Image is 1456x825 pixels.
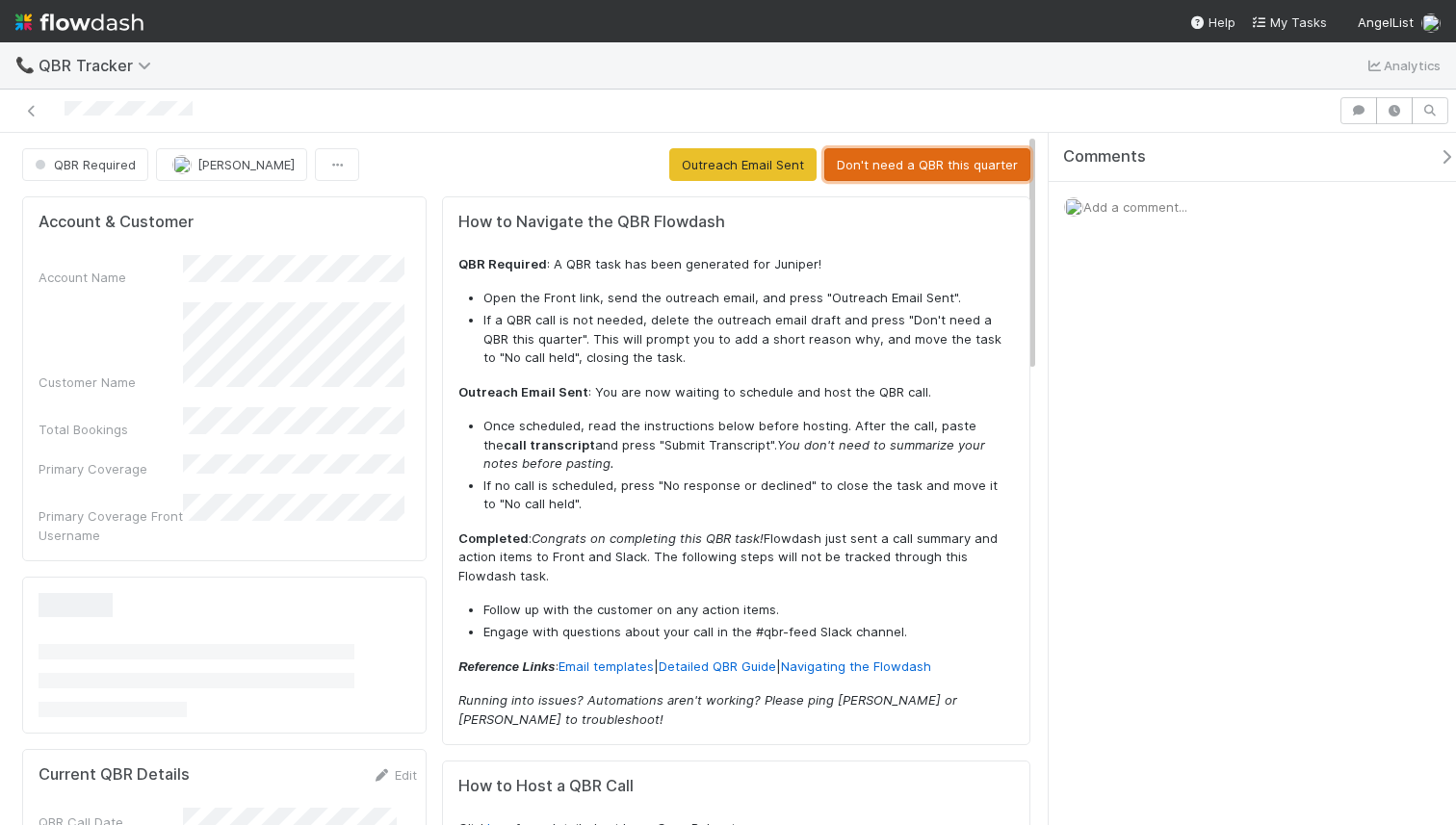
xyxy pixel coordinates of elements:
[483,477,1014,514] li: If no call is scheduled, press "No response or declined" to close the task and move it to "No cal...
[458,384,588,400] strong: Outreach Email Sent
[197,157,295,172] span: [PERSON_NAME]
[1358,14,1414,30] span: AngelList
[1064,197,1083,217] img: avatar_0a9e60f7-03da-485c-bb15-a40c44fcec20.png
[504,437,595,452] strong: call transcript
[824,148,1030,181] button: Don't need a QBR this quarter
[483,601,1014,620] li: Follow up with the customer on any action items.
[483,311,1014,368] li: If a QBR call is not needed, delete the outreach email draft and press "Don't need a QBR this qua...
[1365,54,1441,77] a: Analytics
[1421,13,1441,33] img: avatar_0a9e60f7-03da-485c-bb15-a40c44fcec20.png
[458,777,1014,796] h5: How to Host a QBR Call
[559,658,654,674] a: Email templates
[22,148,148,181] button: QBR Required
[483,417,1014,474] li: Once scheduled, read the instructions below before hosting. After the call, paste the and press "...
[39,506,183,545] div: Primary Coverage Front Username
[458,256,547,271] strong: QBR Required
[458,657,1014,677] p: : | |
[458,213,1014,232] h5: How to Navigate the QBR Flowdash
[458,529,1014,586] p: : Flowdash just sent a call summary and action items to Front and Slack. The following steps will...
[39,420,183,439] div: Total Bookings
[39,373,183,392] div: Customer Name
[39,56,161,75] span: QBR Tracker
[1251,14,1327,30] span: My Tasks
[483,289,1014,308] li: Open the Front link, send the outreach email, and press "Outreach Email Sent".
[15,6,143,39] img: logo-inverted-e16ddd16eac7371096b0.svg
[372,767,417,783] a: Edit
[458,692,957,727] em: Running into issues? Automations aren't working? Please ping [PERSON_NAME] or [PERSON_NAME] to tr...
[781,658,931,674] a: Navigating the Flowdash
[39,268,183,287] div: Account Name
[39,213,194,232] h5: Account & Customer
[1083,199,1187,215] span: Add a comment...
[15,57,35,73] span: 📞
[669,148,817,181] button: Outreach Email Sent
[39,459,183,478] div: Primary Coverage
[458,659,555,674] strong: Reference Links
[659,658,776,674] a: Detailed QBR Guide
[31,157,136,172] span: QBR Required
[172,155,192,174] img: avatar_0a9e60f7-03da-485c-bb15-a40c44fcec20.png
[1251,13,1327,32] a: My Tasks
[532,530,764,546] em: Congrats on completing this QBR task!
[458,530,529,546] strong: Completed
[458,255,1014,274] p: : A QBR task has been generated for Juniper!
[1063,147,1146,167] span: Comments
[458,383,1014,402] p: : You are now waiting to schedule and host the QBR call.
[483,623,1014,642] li: Engage with questions about your call in the #qbr-feed Slack channel.
[39,765,190,785] h5: Current QBR Details
[1189,13,1235,32] div: Help
[156,148,307,181] button: [PERSON_NAME]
